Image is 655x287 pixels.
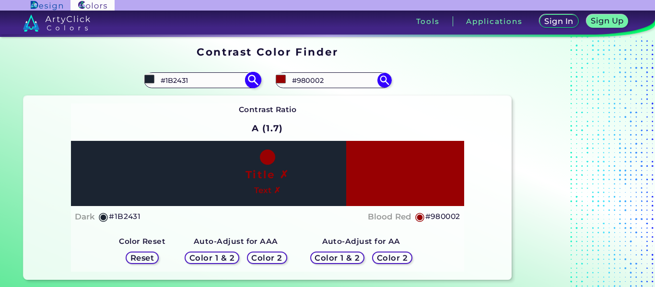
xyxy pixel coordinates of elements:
strong: Contrast Ratio [239,105,297,114]
iframe: Advertisement [515,43,635,284]
h2: A (1.7) [247,118,287,139]
h5: ◉ [98,211,109,222]
h4: Text ✗ [254,184,281,197]
a: Sign In [541,15,577,27]
h5: Reset [131,254,153,261]
h5: #1B2431 [109,210,140,223]
h5: Color 1 & 2 [316,254,359,261]
input: type color 1.. [157,74,246,87]
h5: #980002 [425,210,460,223]
h5: Sign Up [592,17,623,24]
img: icon search [377,73,392,87]
strong: Auto-Adjust for AA [322,237,400,246]
h5: Sign In [546,18,573,25]
h5: Color 1 & 2 [191,254,233,261]
h5: Color 2 [378,254,407,261]
strong: Color Reset [119,237,165,246]
h4: Blood Red [368,210,411,224]
h5: Color 2 [253,254,281,261]
h4: Dark [75,210,95,224]
a: Sign Up [588,15,627,27]
strong: Auto-Adjust for AAA [194,237,278,246]
img: logo_artyclick_colors_white.svg [23,14,91,32]
input: type color 2.. [289,74,378,87]
h3: Tools [416,18,440,25]
img: icon search [245,72,261,89]
h3: Applications [466,18,522,25]
h1: Title ✗ [246,167,290,182]
h5: ◉ [415,211,425,222]
h1: Contrast Color Finder [197,45,338,59]
img: ArtyClick Design logo [31,1,63,10]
